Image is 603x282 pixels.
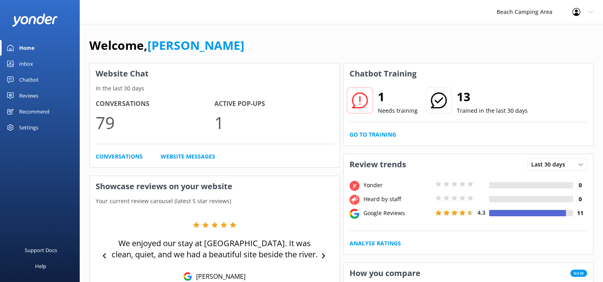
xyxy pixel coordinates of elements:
[161,152,215,161] a: Website Messages
[344,154,412,175] h3: Review trends
[19,104,49,119] div: Recommend
[19,40,35,56] div: Home
[573,209,587,217] h4: 11
[25,242,57,258] div: Support Docs
[361,195,433,204] div: Heard by staff
[96,152,143,161] a: Conversations
[90,63,340,84] h3: Website Chat
[573,195,587,204] h4: 0
[573,181,587,190] h4: 0
[19,88,38,104] div: Reviews
[35,258,46,274] div: Help
[89,36,244,55] h1: Welcome,
[378,106,418,115] p: Needs training
[457,106,528,115] p: Trained in the last 30 days
[361,209,433,217] div: Google Reviews
[344,63,422,84] h3: Chatbot Training
[361,181,433,190] div: Yonder
[192,272,246,281] p: [PERSON_NAME]
[531,160,570,169] span: Last 30 days
[147,37,244,53] a: [PERSON_NAME]
[90,197,340,206] p: Your current review carousel (latest 5 star reviews)
[214,99,333,109] h4: Active Pop-ups
[570,270,587,277] span: New
[378,87,418,106] h2: 1
[214,109,333,136] p: 1
[19,56,33,72] div: Inbox
[90,176,340,197] h3: Showcase reviews on your website
[96,109,214,136] p: 79
[457,87,528,106] h2: 13
[350,130,396,139] a: Go to Training
[12,14,58,27] img: yonder-white-logo.png
[350,239,401,248] a: Analyse Ratings
[19,119,38,135] div: Settings
[96,99,214,109] h4: Conversations
[183,272,192,281] img: Google Reviews
[90,84,340,93] p: In the last 30 days
[19,72,39,88] div: Chatbot
[111,238,318,260] p: We enjoyed our stay at [GEOGRAPHIC_DATA]. It was clean, quiet, and we had a beautiful site beside...
[477,209,485,216] span: 4.3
